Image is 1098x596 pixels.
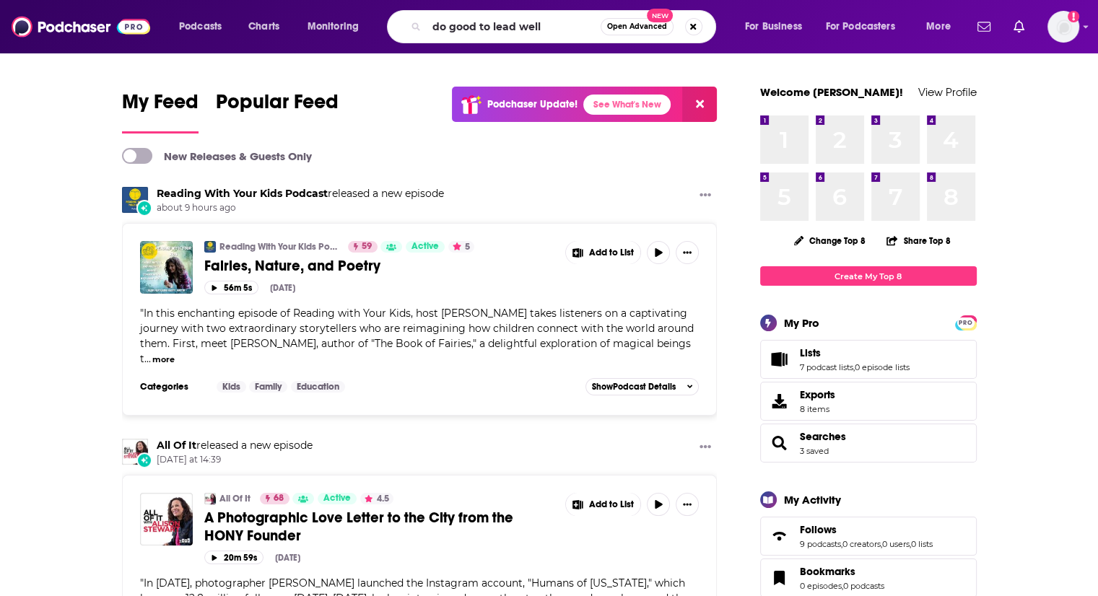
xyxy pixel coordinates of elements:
[841,539,842,549] span: ,
[1008,14,1030,39] a: Show notifications dropdown
[760,382,977,421] a: Exports
[800,539,841,549] a: 9 podcasts
[140,493,193,545] a: A Photographic Love Letter to the City from the HONY Founder
[204,257,380,275] span: Fairies, Nature, and Poetry
[318,493,357,504] a: Active
[765,349,794,369] a: Lists
[760,517,977,556] span: Follows
[800,388,835,401] span: Exports
[816,15,916,38] button: open menu
[694,187,717,205] button: Show More Button
[406,241,445,253] a: Active
[204,551,263,564] button: 20m 59s
[216,89,339,133] a: Popular Feed
[745,17,802,37] span: For Business
[216,89,339,123] span: Popular Feed
[589,247,634,258] span: Add to List
[760,424,977,463] span: Searches
[122,148,312,164] a: New Releases & Guests Only
[274,491,284,506] span: 68
[589,499,634,510] span: Add to List
[972,14,996,39] a: Show notifications dropdown
[487,98,578,110] p: Podchaser Update!
[427,15,601,38] input: Search podcasts, credits, & more...
[122,187,148,213] img: Reading With Your Kids Podcast
[676,493,699,516] button: Show More Button
[882,539,910,549] a: 0 users
[585,378,700,395] button: ShowPodcast Details
[239,15,288,38] a: Charts
[800,523,837,536] span: Follows
[800,523,933,536] a: Follows
[765,568,794,588] a: Bookmarks
[826,17,895,37] span: For Podcasters
[219,493,250,504] a: All Of It
[140,307,694,365] span: In this enchanting episode of Reading with Your Kids, host [PERSON_NAME] takes listeners on a cap...
[785,232,875,250] button: Change Top 8
[765,391,794,411] span: Exports
[144,352,151,365] span: ...
[136,200,152,216] div: New Episode
[249,381,287,393] a: Family
[152,354,175,366] button: more
[916,15,969,38] button: open menu
[1068,11,1079,22] svg: Add a profile image
[911,539,933,549] a: 0 lists
[360,493,393,504] button: 4.5
[735,15,820,38] button: open menu
[760,340,977,379] span: Lists
[800,346,821,359] span: Lists
[1047,11,1079,43] button: Show profile menu
[448,241,474,253] button: 5
[910,539,911,549] span: ,
[157,439,196,452] a: All Of It
[169,15,240,38] button: open menu
[800,404,835,414] span: 8 items
[204,241,216,253] img: Reading With Your Kids Podcast
[592,382,676,392] span: Show Podcast Details
[260,493,289,504] a: 68
[179,17,222,37] span: Podcasts
[411,240,439,254] span: Active
[204,493,216,504] img: All Of It
[583,95,671,115] a: See What's New
[204,257,555,275] a: Fairies, Nature, and Poetry
[140,381,205,393] h3: Categories
[566,241,641,264] button: Show More Button
[157,454,313,466] span: [DATE] at 14:39
[270,283,295,293] div: [DATE]
[800,565,884,578] a: Bookmarks
[362,240,372,254] span: 59
[800,565,855,578] span: Bookmarks
[676,241,699,264] button: Show More Button
[157,187,328,200] a: Reading With Your Kids Podcast
[886,227,951,255] button: Share Top 8
[140,241,193,294] a: Fairies, Nature, and Poetry
[1047,11,1079,43] span: Logged in as kkneafsey
[136,452,152,468] div: New Episode
[855,362,910,372] a: 0 episode lists
[765,526,794,546] a: Follows
[784,316,819,330] div: My Pro
[843,581,884,591] a: 0 podcasts
[601,18,674,35] button: Open AdvancedNew
[957,317,975,328] a: PRO
[219,241,339,253] a: Reading With Your Kids Podcast
[204,509,513,545] span: A Photographic Love Letter to the City from the HONY Founder
[157,202,444,214] span: about 9 hours ago
[765,433,794,453] a: Searches
[1047,11,1079,43] img: User Profile
[308,17,359,37] span: Monitoring
[122,439,148,465] img: All Of It
[800,581,842,591] a: 0 episodes
[842,581,843,591] span: ,
[157,439,313,452] h3: released a new episode
[248,17,279,37] span: Charts
[607,23,667,30] span: Open Advanced
[401,10,730,43] div: Search podcasts, credits, & more...
[12,13,150,40] img: Podchaser - Follow, Share and Rate Podcasts
[842,539,881,549] a: 0 creators
[926,17,951,37] span: More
